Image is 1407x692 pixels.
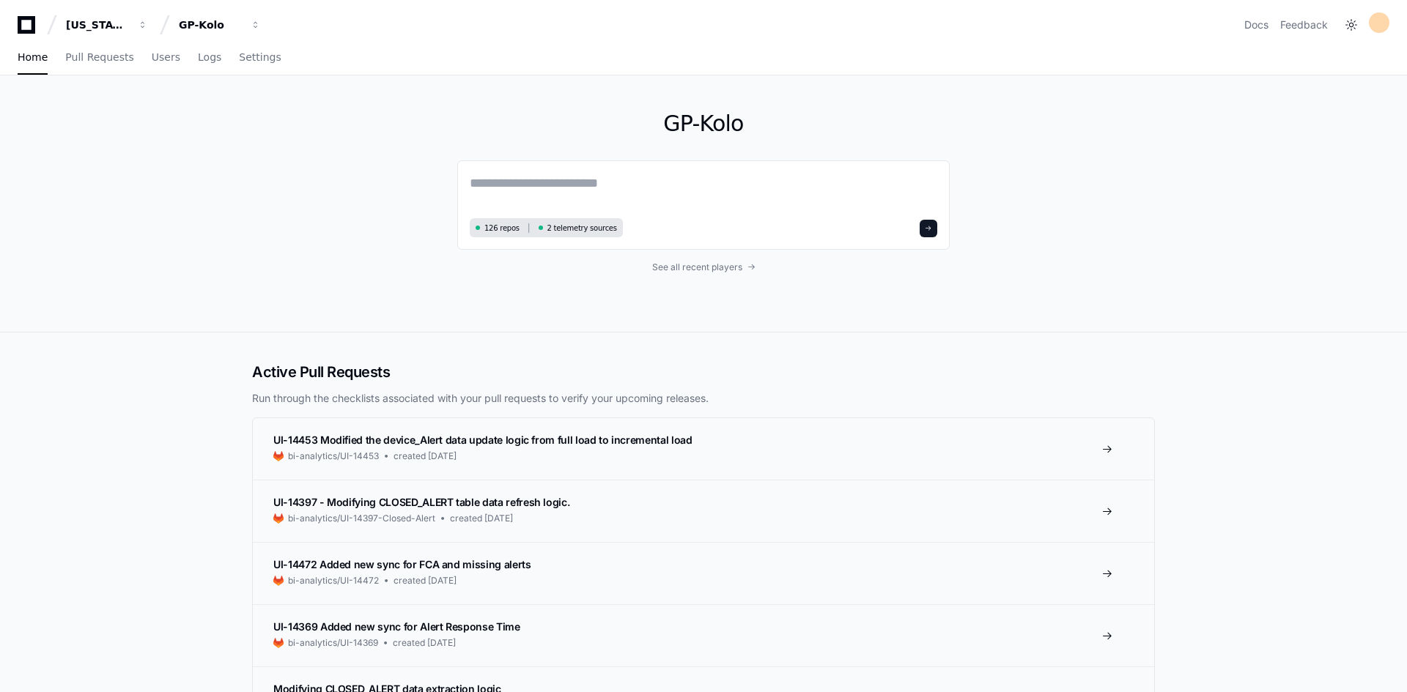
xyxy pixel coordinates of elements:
[18,41,48,75] a: Home
[547,223,617,234] span: 2 telemetry sources
[288,513,435,524] span: bi-analytics/UI-14397-Closed-Alert
[198,53,221,62] span: Logs
[288,450,379,462] span: bi-analytics/UI-14453
[253,480,1154,542] a: UI-14397 - Modifying CLOSED_ALERT table data refresh logic.bi-analytics/UI-14397-Closed-Alertcrea...
[273,496,569,508] span: UI-14397 - Modifying CLOSED_ALERT table data refresh logic.
[66,18,129,32] div: [US_STATE] Pacific
[65,41,133,75] a: Pull Requests
[152,53,180,62] span: Users
[273,434,693,446] span: UI-14453 Modified the device_Alert data update logic from full load to incremental load
[457,261,950,273] a: See all recent players
[1244,18,1268,32] a: Docs
[65,53,133,62] span: Pull Requests
[288,575,379,587] span: bi-analytics/UI-14472
[484,223,520,234] span: 126 repos
[394,575,457,587] span: created [DATE]
[253,542,1154,604] a: UI-14472 Added new sync for FCA and missing alertsbi-analytics/UI-14472created [DATE]
[273,620,520,633] span: UI-14369 Added new sync for Alert Response Time
[273,558,531,570] span: UI-14472 Added new sync for FCA and missing alerts
[252,391,1155,406] p: Run through the checklists associated with your pull requests to verify your upcoming releases.
[60,12,154,38] button: [US_STATE] Pacific
[253,418,1154,480] a: UI-14453 Modified the device_Alert data update logic from full load to incremental loadbi-analyti...
[152,41,180,75] a: Users
[239,53,281,62] span: Settings
[252,362,1155,382] h2: Active Pull Requests
[288,637,378,649] span: bi-analytics/UI-14369
[394,450,457,462] span: created [DATE]
[198,41,221,75] a: Logs
[239,41,281,75] a: Settings
[450,513,513,524] span: created [DATE]
[393,637,456,649] span: created [DATE]
[173,12,267,38] button: GP-Kolo
[652,261,742,273] span: See all recent players
[253,604,1154,666] a: UI-14369 Added new sync for Alert Response Timebi-analytics/UI-14369created [DATE]
[179,18,242,32] div: GP-Kolo
[457,111,950,137] h1: GP-Kolo
[1280,18,1328,32] button: Feedback
[18,53,48,62] span: Home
